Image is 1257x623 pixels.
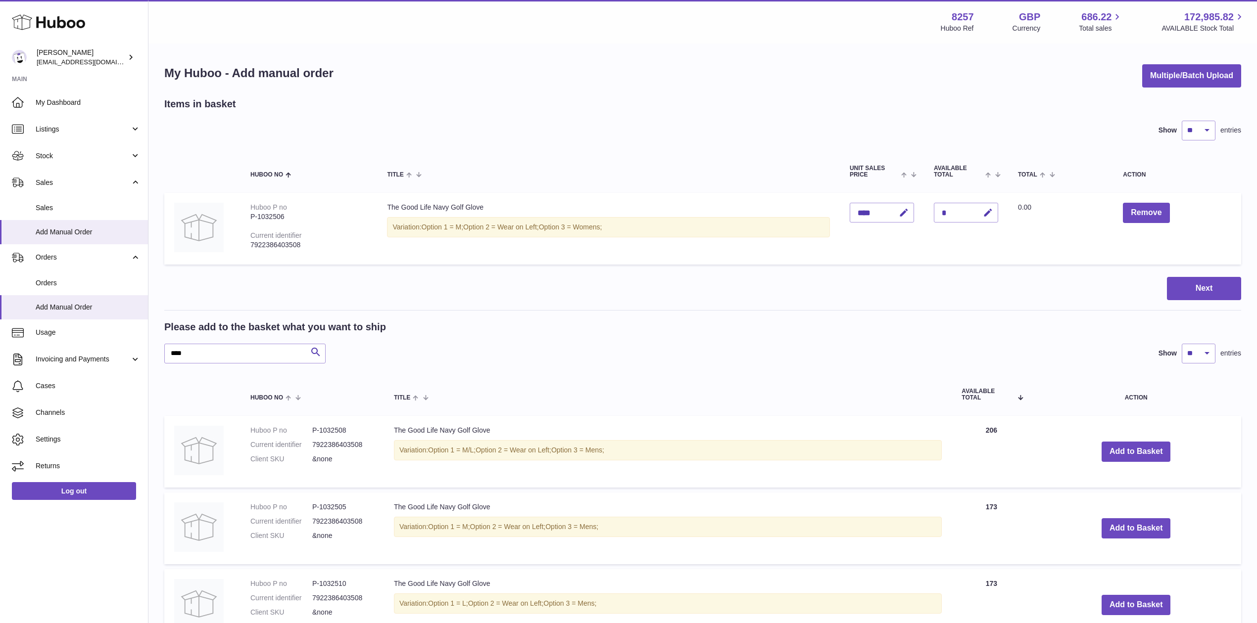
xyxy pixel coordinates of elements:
div: P-1032506 [250,212,367,222]
span: Channels [36,408,141,417]
div: Variation: [394,440,942,460]
dt: Current identifier [250,517,312,526]
dt: Current identifier [250,593,312,603]
a: Log out [12,482,136,500]
span: Title [394,395,410,401]
span: Unit Sales Price [850,165,899,178]
span: Returns [36,461,141,471]
dd: 7922386403508 [312,593,374,603]
td: The Good Life Navy Golf Glove [377,193,839,265]
span: Option 3 = Mens; [551,446,604,454]
dd: P-1032505 [312,502,374,512]
span: Option 2 = Wear on Left; [476,446,551,454]
span: Usage [36,328,141,337]
span: Cases [36,381,141,391]
td: The Good Life Navy Golf Glove [384,416,952,488]
h2: Please add to the basket what you want to ship [164,320,386,334]
span: Listings [36,125,130,134]
label: Show [1159,349,1177,358]
a: 172,985.82 AVAILABLE Stock Total [1161,10,1245,33]
td: 173 [952,492,1031,564]
span: [EMAIL_ADDRESS][DOMAIN_NAME] [37,58,145,66]
span: Orders [36,253,130,262]
div: Huboo P no [250,203,287,211]
span: My Dashboard [36,98,141,107]
dd: &none [312,531,374,540]
strong: 8257 [952,10,974,24]
strong: GBP [1019,10,1040,24]
dd: 7922386403508 [312,440,374,449]
div: Variation: [387,217,829,237]
div: Huboo Ref [941,24,974,33]
span: Add Manual Order [36,227,141,237]
button: Add to Basket [1102,518,1171,538]
span: Option 3 = Mens; [545,523,598,531]
div: Variation: [394,593,942,614]
button: Next [1167,277,1241,300]
span: entries [1220,349,1241,358]
span: Option 1 = M/L; [428,446,476,454]
dd: &none [312,454,374,464]
span: Option 1 = L; [428,599,468,607]
span: 0.00 [1018,203,1031,211]
label: Show [1159,126,1177,135]
span: Option 2 = Wear on Left; [463,223,539,231]
a: 686.22 Total sales [1079,10,1123,33]
span: Add Manual Order [36,303,141,312]
span: Option 1 = M; [428,523,470,531]
button: Add to Basket [1102,595,1171,615]
span: Sales [36,178,130,187]
span: Option 2 = Wear on Left; [470,523,546,531]
td: 206 [952,416,1031,488]
dt: Huboo P no [250,579,312,588]
div: [PERSON_NAME] [37,48,126,67]
button: Add to Basket [1102,442,1171,462]
h1: My Huboo - Add manual order [164,65,334,81]
dd: &none [312,608,374,617]
dd: P-1032508 [312,426,374,435]
dt: Client SKU [250,454,312,464]
img: The Good Life Navy Golf Glove [174,502,224,552]
dt: Huboo P no [250,502,312,512]
span: Invoicing and Payments [36,355,130,364]
span: Settings [36,435,141,444]
span: Total sales [1079,24,1123,33]
dd: P-1032510 [312,579,374,588]
dt: Client SKU [250,608,312,617]
dt: Huboo P no [250,426,312,435]
dd: 7922386403508 [312,517,374,526]
div: Currency [1013,24,1041,33]
span: 686.22 [1081,10,1112,24]
span: Sales [36,203,141,213]
td: The Good Life Navy Golf Glove [384,492,952,564]
span: Option 3 = Mens; [543,599,596,607]
span: entries [1220,126,1241,135]
dt: Current identifier [250,440,312,449]
div: Action [1123,172,1231,178]
span: Option 2 = Wear on Left; [468,599,544,607]
span: AVAILABLE Total [934,165,983,178]
span: AVAILABLE Total [962,388,1013,401]
span: 172,985.82 [1184,10,1234,24]
img: The Good Life Navy Golf Glove [174,426,224,475]
span: Title [387,172,403,178]
img: don@skinsgolf.com [12,50,27,65]
span: Stock [36,151,130,161]
div: Current identifier [250,231,302,239]
dt: Client SKU [250,531,312,540]
span: AVAILABLE Stock Total [1161,24,1245,33]
div: Variation: [394,517,942,537]
button: Remove [1123,203,1169,223]
img: The Good Life Navy Golf Glove [174,203,224,252]
span: Total [1018,172,1037,178]
h2: Items in basket [164,97,236,111]
th: Action [1031,378,1241,411]
span: Huboo no [250,172,283,178]
span: Option 1 = M; [422,223,463,231]
div: 7922386403508 [250,240,367,250]
button: Multiple/Batch Upload [1142,64,1241,88]
span: Option 3 = Womens; [539,223,602,231]
span: Orders [36,278,141,288]
span: Huboo no [250,395,283,401]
